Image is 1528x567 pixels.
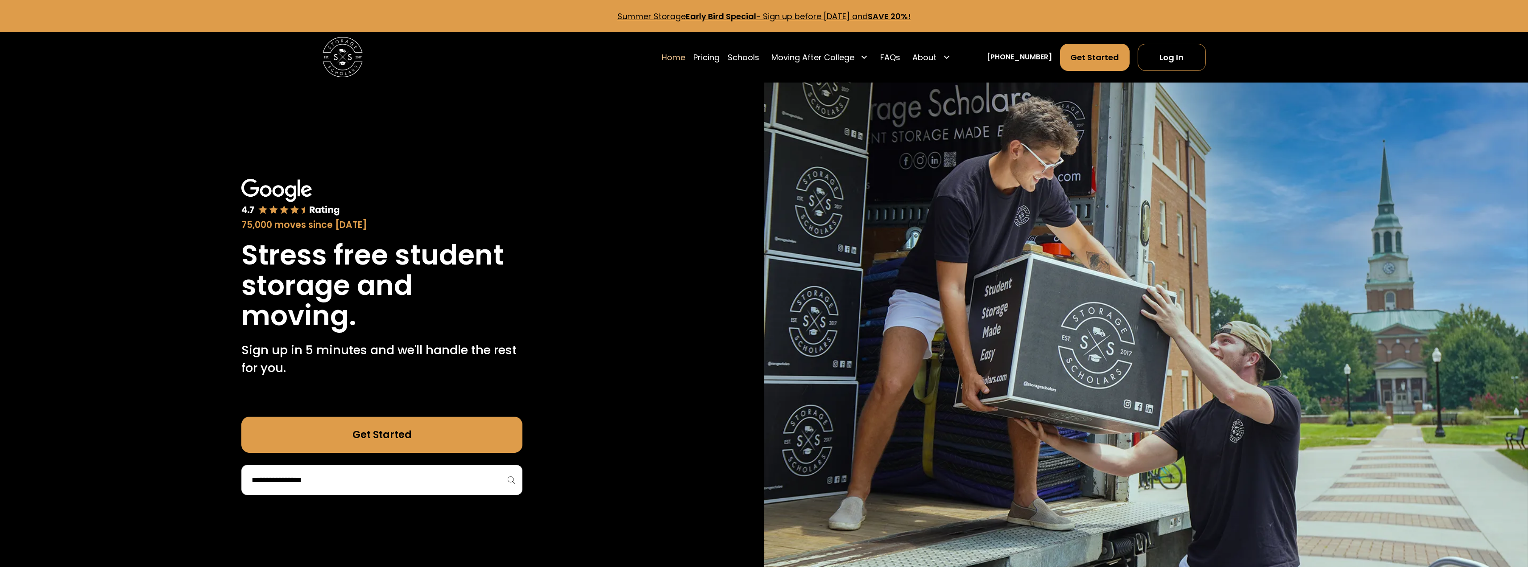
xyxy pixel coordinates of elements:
[241,240,522,331] h1: Stress free student storage and moving.
[987,52,1052,62] a: [PHONE_NUMBER]
[241,179,340,216] img: Google 4.7 star rating
[662,43,685,71] a: Home
[241,218,522,232] div: 75,000 moves since [DATE]
[693,43,720,71] a: Pricing
[767,43,873,71] div: Moving After College
[771,51,854,63] div: Moving After College
[323,37,363,77] a: home
[241,417,522,453] a: Get Started
[908,43,955,71] div: About
[1138,44,1206,71] a: Log In
[868,11,911,22] strong: SAVE 20%!
[1060,44,1130,71] a: Get Started
[912,51,936,63] div: About
[617,11,911,22] a: Summer StorageEarly Bird Special- Sign up before [DATE] andSAVE 20%!
[323,37,363,77] img: Storage Scholars main logo
[686,11,756,22] strong: Early Bird Special
[728,43,759,71] a: Schools
[241,341,522,377] p: Sign up in 5 minutes and we'll handle the rest for you.
[880,43,900,71] a: FAQs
